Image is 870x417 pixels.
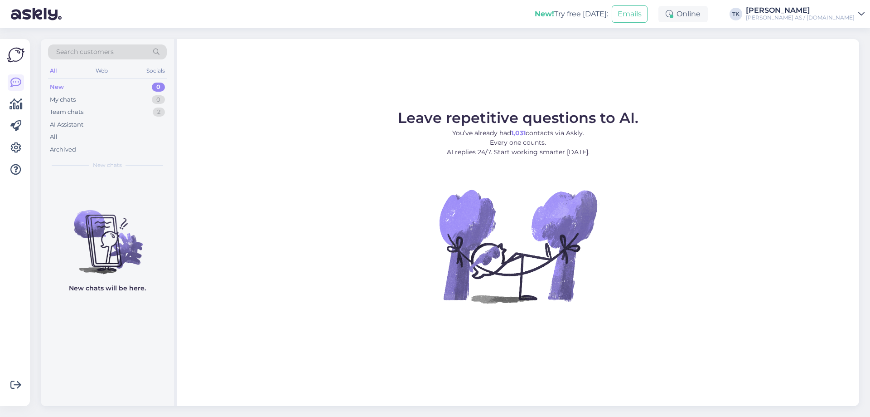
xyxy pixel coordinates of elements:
a: [PERSON_NAME][PERSON_NAME] AS / [DOMAIN_NAME] [746,7,865,21]
span: Leave repetitive questions to AI. [398,109,638,127]
div: [PERSON_NAME] AS / [DOMAIN_NAME] [746,14,855,21]
div: Try free [DATE]: [535,9,608,20]
span: Search customers [56,47,114,57]
img: No chats [41,194,174,275]
img: Askly Logo [7,46,24,64]
div: TK [730,8,742,20]
span: New chats [93,161,122,169]
div: Team chats [50,108,83,117]
div: Socials [145,65,167,77]
div: Online [658,6,708,22]
div: All [48,65,58,77]
div: AI Assistant [50,120,83,129]
div: 0 [152,83,165,92]
div: My chats [50,95,76,104]
div: All [50,132,58,142]
div: New [50,83,64,92]
p: You’ve already had contacts via Askly. Every one counts. AI replies 24/7. Start working smarter [... [398,128,638,157]
b: 1,031 [511,129,526,137]
img: No Chat active [436,164,599,328]
div: [PERSON_NAME] [746,7,855,14]
div: 0 [152,95,165,104]
button: Emails [612,5,648,23]
div: Web [94,65,110,77]
div: 2 [153,108,165,117]
div: Archived [50,145,76,154]
b: New! [535,10,554,18]
p: New chats will be here. [69,284,146,293]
